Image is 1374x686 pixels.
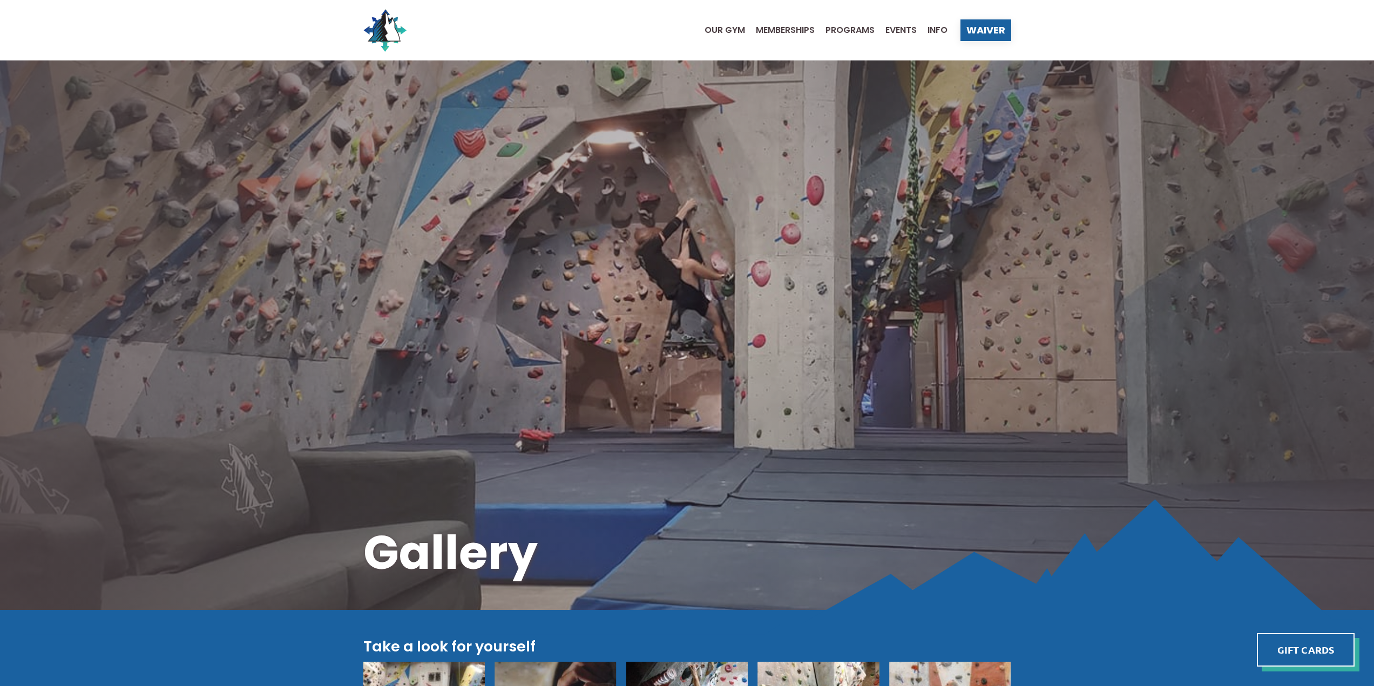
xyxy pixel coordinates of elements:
[917,26,947,35] a: Info
[966,25,1005,35] span: Waiver
[815,26,875,35] a: Programs
[694,26,745,35] a: Our Gym
[928,26,947,35] span: Info
[363,9,407,52] img: North Wall Logo
[705,26,745,35] span: Our Gym
[825,26,875,35] span: Programs
[745,26,815,35] a: Memberships
[885,26,917,35] span: Events
[875,26,917,35] a: Events
[756,26,815,35] span: Memberships
[960,19,1011,41] a: Waiver
[363,636,1011,657] h2: Take a look for yourself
